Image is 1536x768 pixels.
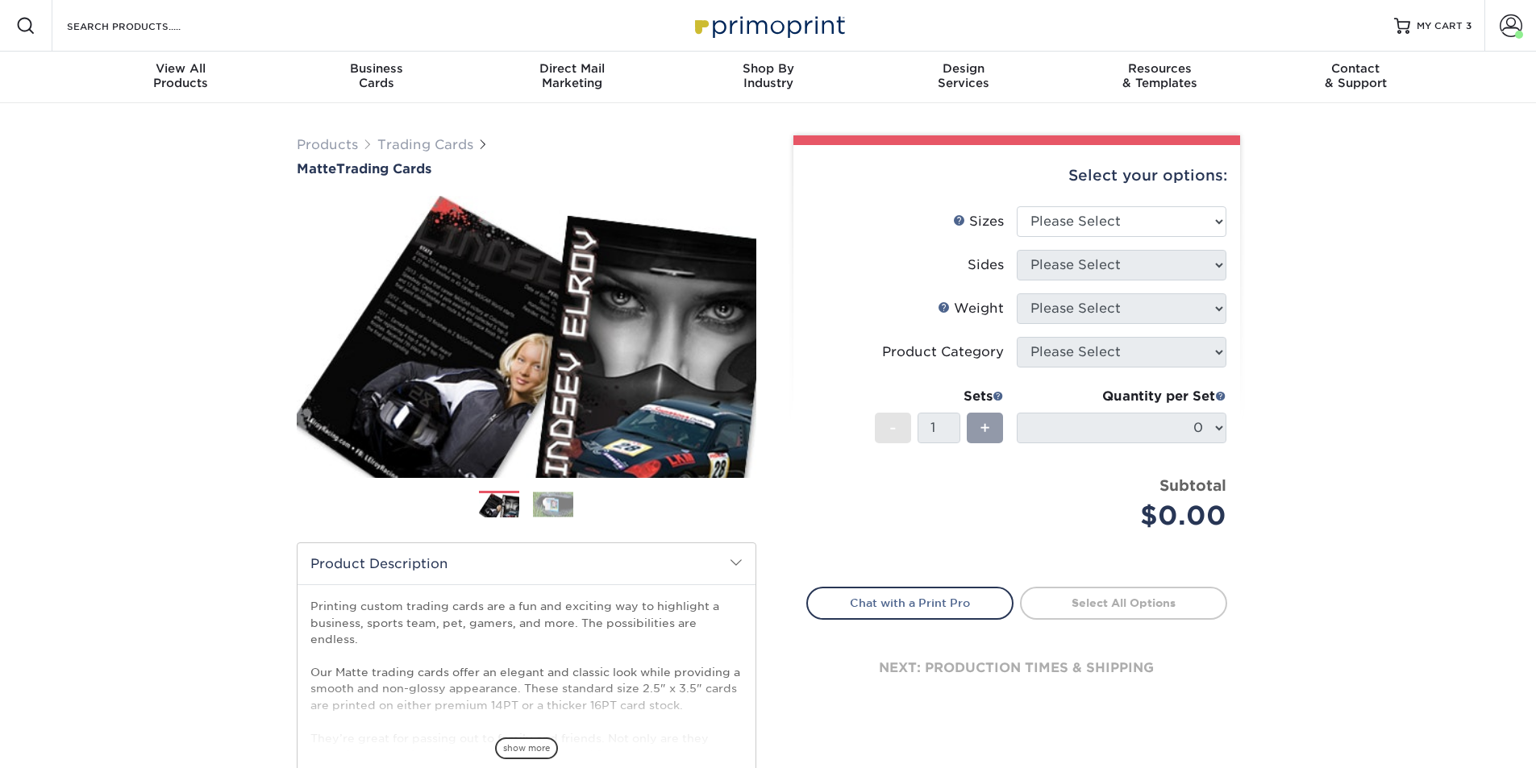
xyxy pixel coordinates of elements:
div: Industry [670,61,866,90]
div: Select your options: [806,145,1227,206]
div: Weight [938,299,1004,318]
img: Trading Cards 02 [533,492,573,517]
span: Design [866,61,1062,76]
div: Sizes [953,212,1004,231]
h2: Product Description [298,543,756,584]
div: Sides [968,255,1004,275]
span: MY CART [1417,19,1463,33]
div: next: production times & shipping [806,620,1227,716]
div: Product Category [882,342,1004,362]
span: View All [83,61,279,76]
span: Contact [1258,61,1454,76]
span: Resources [1062,61,1258,76]
span: + [980,416,990,440]
span: Direct Mail [474,61,670,76]
a: DesignServices [866,52,1062,103]
div: Marketing [474,61,670,90]
span: 3 [1466,20,1471,31]
a: Contact& Support [1258,52,1454,103]
a: Shop ByIndustry [670,52,866,103]
h1: Trading Cards [297,161,756,176]
input: SEARCH PRODUCTS..... [65,16,223,35]
a: Products [297,137,358,152]
img: Matte 01 [297,178,756,496]
img: Trading Cards 01 [479,492,519,520]
strong: Subtotal [1159,476,1226,494]
a: Trading Cards [377,137,473,152]
span: show more [495,737,558,759]
a: Select All Options [1020,587,1227,619]
a: View AllProducts [83,52,279,103]
span: - [889,416,897,440]
div: & Support [1258,61,1454,90]
div: & Templates [1062,61,1258,90]
div: Products [83,61,279,90]
img: Primoprint [688,8,849,43]
div: Sets [875,387,1004,406]
span: Shop By [670,61,866,76]
div: $0.00 [1029,496,1226,535]
a: MatteTrading Cards [297,161,756,176]
a: Direct MailMarketing [474,52,670,103]
div: Services [866,61,1062,90]
span: Matte [297,161,336,176]
div: Quantity per Set [1017,387,1226,406]
a: Resources& Templates [1062,52,1258,103]
span: Business [278,61,474,76]
div: Cards [278,61,474,90]
a: Chat with a Print Pro [806,587,1014,619]
a: BusinessCards [278,52,474,103]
